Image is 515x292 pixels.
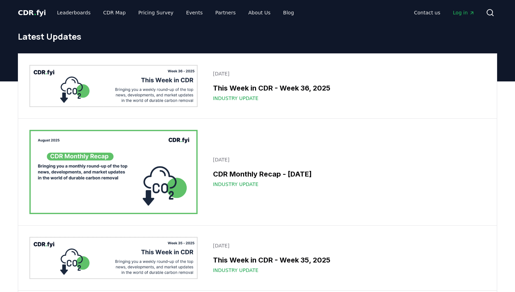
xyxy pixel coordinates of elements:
a: [DATE]CDR Monthly Recap - [DATE]Industry Update [209,152,486,192]
h3: This Week in CDR - Week 36, 2025 [213,83,481,93]
span: . [34,8,36,17]
a: Partners [210,6,241,19]
img: This Week in CDR - Week 36, 2025 blog post image [29,65,198,107]
a: [DATE]This Week in CDR - Week 35, 2025Industry Update [209,238,486,278]
a: CDR.fyi [18,8,46,18]
a: Leaderboards [51,6,96,19]
p: [DATE] [213,242,481,249]
span: Industry Update [213,267,259,274]
span: CDR fyi [18,8,46,17]
span: Industry Update [213,95,259,102]
h1: Latest Updates [18,31,497,42]
nav: Main [408,6,480,19]
a: Log in [447,6,480,19]
img: CDR Monthly Recap - August 2025 blog post image [29,130,198,214]
p: [DATE] [213,156,481,163]
nav: Main [51,6,300,19]
span: Industry Update [213,181,259,188]
a: [DATE]This Week in CDR - Week 36, 2025Industry Update [209,66,486,106]
a: CDR Map [98,6,131,19]
a: Contact us [408,6,446,19]
a: Pricing Survey [133,6,179,19]
a: About Us [243,6,276,19]
h3: CDR Monthly Recap - [DATE] [213,169,481,179]
p: [DATE] [213,70,481,77]
span: Log in [453,9,475,16]
img: This Week in CDR - Week 35, 2025 blog post image [29,237,198,279]
a: Blog [277,6,300,19]
h3: This Week in CDR - Week 35, 2025 [213,255,481,265]
a: Events [180,6,208,19]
